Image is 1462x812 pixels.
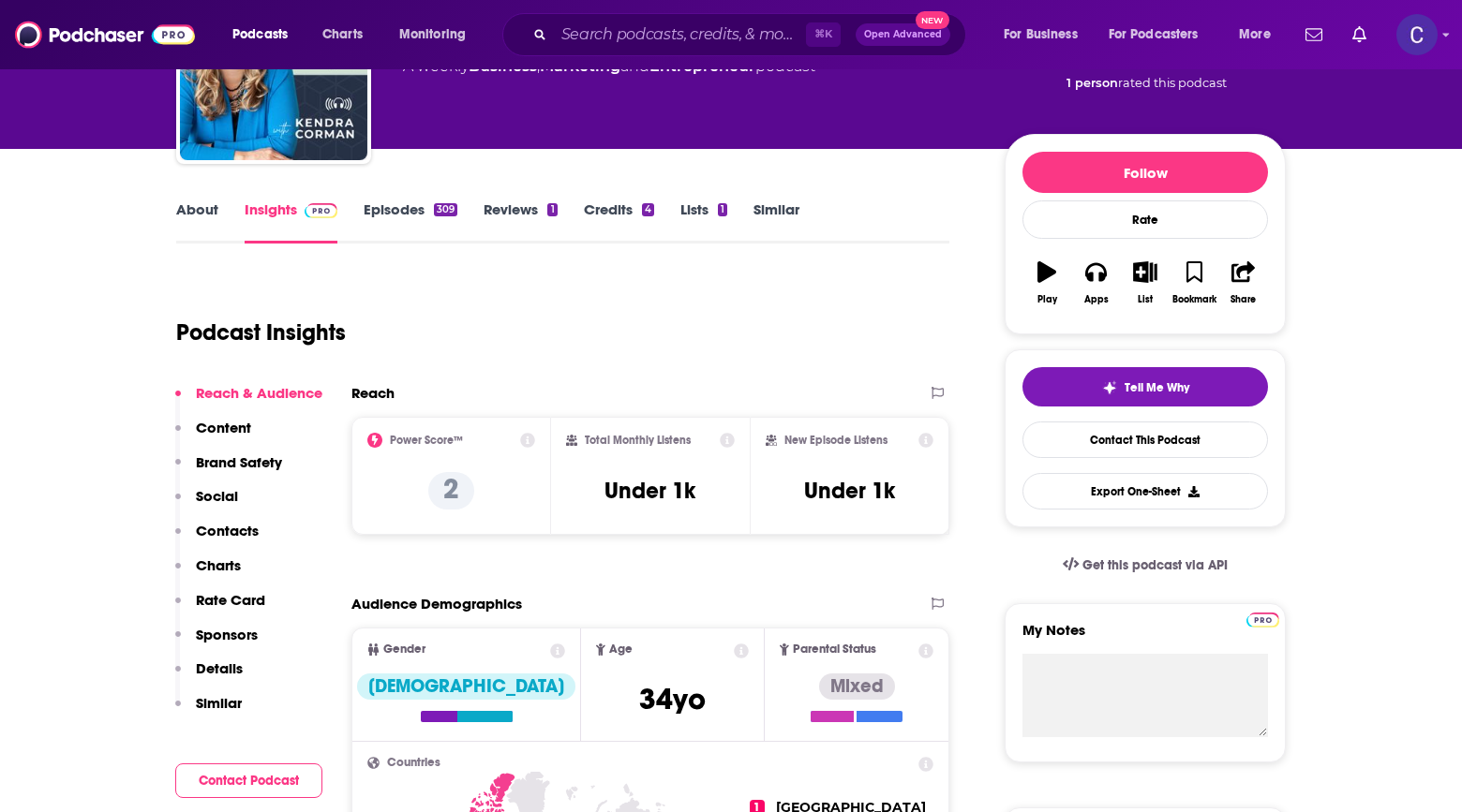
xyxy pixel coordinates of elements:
a: About [176,200,218,244]
div: Domain: [DOMAIN_NAME] [49,49,206,64]
button: Show profile menu [1396,14,1438,55]
a: Similar [753,200,799,244]
a: Show notifications dropdown [1298,19,1330,51]
h2: Reach [351,384,395,402]
p: Rate Card [196,591,265,609]
img: Podchaser Pro [1246,613,1279,627]
button: Charts [175,556,241,591]
button: Bookmark [1170,249,1218,317]
a: Charts [310,20,374,50]
p: Social [196,487,238,505]
h3: Under 1k [604,477,695,505]
p: 2 [428,472,474,509]
div: Rate [1022,200,1268,239]
img: logo_orange.svg [30,30,45,45]
h2: New Episode Listens [784,434,888,447]
img: tell me why sparkle [1102,380,1117,395]
button: open menu [219,20,312,50]
div: Search podcasts, credits, & more... [520,13,984,56]
button: Contact Podcast [175,763,322,798]
span: Open Advanced [864,30,942,39]
button: open menu [1226,20,1294,50]
div: Play [1037,294,1057,305]
div: v 4.0.25 [52,30,92,45]
button: Sponsors [175,626,258,660]
button: Follow [1022,152,1268,193]
a: Contact This Podcast [1022,421,1268,458]
h2: Audience Demographics [351,595,522,613]
span: Tell Me Why [1125,380,1189,395]
img: tab_domain_overview_orange.svg [51,109,66,124]
a: Get this podcast via API [1048,542,1243,588]
input: Search podcasts, credits, & more... [554,20,806,50]
button: Share [1219,249,1268,317]
a: Episodes309 [364,200,457,244]
img: Podchaser - Follow, Share and Rate Podcasts [15,17,195,52]
button: Apps [1071,249,1120,317]
img: Podchaser Pro [305,203,337,218]
button: Content [175,419,251,453]
div: List [1138,294,1153,305]
span: For Business [1004,22,1078,48]
span: Parental Status [793,643,876,656]
div: [DEMOGRAPHIC_DATA] [357,673,575,700]
div: Share [1231,294,1256,305]
p: Contacts [196,522,259,539]
button: tell me why sparkleTell Me Why [1022,367,1268,406]
button: Similar [175,694,242,729]
button: List [1121,249,1170,317]
span: Age [609,643,633,656]
button: Details [175,659,243,694]
div: Apps [1084,294,1109,305]
span: New [916,11,949,29]
button: open menu [1096,20,1226,50]
p: Content [196,419,251,436]
button: Play [1022,249,1071,317]
div: Bookmark [1172,294,1216,305]
button: Rate Card [175,591,265,626]
span: 34 yo [639,681,706,717]
button: Brand Safety [175,453,282,488]
span: More [1239,22,1271,48]
img: website_grey.svg [30,49,45,64]
p: Charts [196,556,241,574]
span: Charts [322,22,363,48]
a: Reviews1 [484,200,557,244]
span: For Podcasters [1109,22,1199,48]
div: Domain Overview [71,111,168,123]
button: Contacts [175,522,259,556]
img: User Profile [1396,14,1438,55]
div: Mixed [819,673,895,700]
p: Details [196,659,243,677]
button: Open AdvancedNew [856,23,950,46]
button: Reach & Audience [175,384,322,419]
a: Credits4 [584,200,654,244]
span: Logged in as publicityxxtina [1396,14,1438,55]
span: rated this podcast [1118,76,1227,90]
span: ⌘ K [806,22,841,47]
h3: Under 1k [804,477,895,505]
a: InsightsPodchaser Pro [245,200,337,244]
span: Gender [383,643,425,656]
span: Get this podcast via API [1082,557,1228,573]
span: Podcasts [232,22,288,48]
div: 1 [547,203,557,216]
span: 1 person [1067,76,1118,90]
div: Keywords by Traffic [207,111,316,123]
div: 309 [434,203,457,216]
img: tab_keywords_by_traffic_grey.svg [186,109,201,124]
button: Social [175,487,238,522]
button: open menu [991,20,1101,50]
button: open menu [386,20,490,50]
a: Pro website [1246,610,1279,627]
div: 4 [642,203,654,216]
a: Lists1 [680,200,727,244]
h2: Total Monthly Listens [585,434,691,447]
button: Export One-Sheet [1022,473,1268,509]
label: My Notes [1022,621,1268,654]
p: Sponsors [196,626,258,643]
p: Reach & Audience [196,384,322,402]
span: Monitoring [399,22,466,48]
p: Brand Safety [196,453,282,471]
